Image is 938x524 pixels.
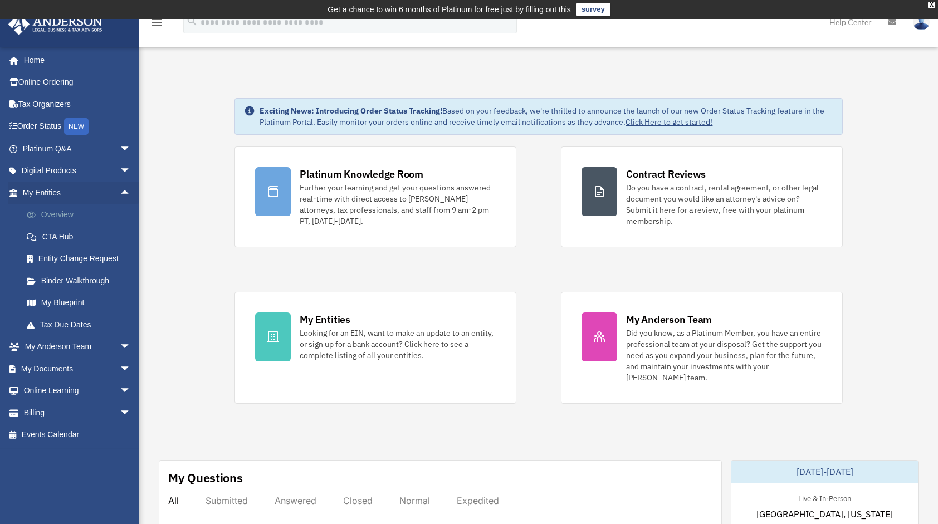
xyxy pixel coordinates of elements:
[120,160,142,183] span: arrow_drop_down
[234,292,516,404] a: My Entities Looking for an EIN, want to make an update to an entity, or sign up for a bank accoun...
[343,495,373,506] div: Closed
[8,358,148,380] a: My Documentsarrow_drop_down
[457,495,499,506] div: Expedited
[64,118,89,135] div: NEW
[626,327,822,383] div: Did you know, as a Platinum Member, you have an entire professional team at your disposal? Get th...
[16,314,148,336] a: Tax Due Dates
[8,115,148,138] a: Order StatusNEW
[8,93,148,115] a: Tax Organizers
[328,3,571,16] div: Get a chance to win 6 months of Platinum for free just by filling out this
[150,16,164,29] i: menu
[168,495,179,506] div: All
[8,424,148,446] a: Events Calendar
[168,469,243,486] div: My Questions
[150,19,164,29] a: menu
[626,167,706,181] div: Contract Reviews
[16,226,148,248] a: CTA Hub
[561,292,843,404] a: My Anderson Team Did you know, as a Platinum Member, you have an entire professional team at your...
[789,492,860,503] div: Live & In-Person
[120,336,142,359] span: arrow_drop_down
[260,105,833,128] div: Based on your feedback, we're thrilled to announce the launch of our new Order Status Tracking fe...
[8,401,148,424] a: Billingarrow_drop_down
[16,270,148,292] a: Binder Walkthrough
[120,401,142,424] span: arrow_drop_down
[120,358,142,380] span: arrow_drop_down
[8,49,142,71] a: Home
[399,495,430,506] div: Normal
[300,312,350,326] div: My Entities
[8,336,148,358] a: My Anderson Teamarrow_drop_down
[756,507,893,521] span: [GEOGRAPHIC_DATA], [US_STATE]
[300,182,496,227] div: Further your learning and get your questions answered real-time with direct access to [PERSON_NAM...
[206,495,248,506] div: Submitted
[300,167,423,181] div: Platinum Knowledge Room
[731,461,918,483] div: [DATE]-[DATE]
[8,138,148,160] a: Platinum Q&Aarrow_drop_down
[16,204,148,226] a: Overview
[120,380,142,403] span: arrow_drop_down
[576,3,610,16] a: survey
[8,380,148,402] a: Online Learningarrow_drop_down
[260,106,442,116] strong: Exciting News: Introducing Order Status Tracking!
[626,117,712,127] a: Click Here to get started!
[928,2,935,8] div: close
[234,146,516,247] a: Platinum Knowledge Room Further your learning and get your questions answered real-time with dire...
[913,14,930,30] img: User Pic
[120,182,142,204] span: arrow_drop_up
[8,182,148,204] a: My Entitiesarrow_drop_up
[561,146,843,247] a: Contract Reviews Do you have a contract, rental agreement, or other legal document you would like...
[626,182,822,227] div: Do you have a contract, rental agreement, or other legal document you would like an attorney's ad...
[8,160,148,182] a: Digital Productsarrow_drop_down
[5,13,106,35] img: Anderson Advisors Platinum Portal
[120,138,142,160] span: arrow_drop_down
[8,71,148,94] a: Online Ordering
[626,312,712,326] div: My Anderson Team
[16,292,148,314] a: My Blueprint
[300,327,496,361] div: Looking for an EIN, want to make an update to an entity, or sign up for a bank account? Click her...
[275,495,316,506] div: Answered
[186,15,198,27] i: search
[16,248,148,270] a: Entity Change Request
